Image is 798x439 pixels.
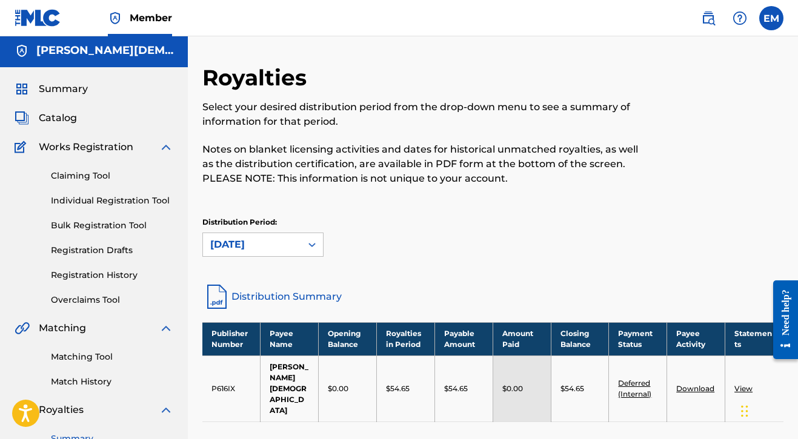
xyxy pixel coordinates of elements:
[319,322,377,355] th: Opening Balance
[386,383,410,394] p: $54.65
[15,82,88,96] a: SummarySummary
[15,82,29,96] img: Summary
[759,6,783,30] div: User Menu
[39,82,88,96] span: Summary
[159,403,173,417] img: expand
[51,170,173,182] a: Claiming Tool
[51,351,173,363] a: Matching Tool
[159,321,173,335] img: expand
[202,322,261,355] th: Publisher Number
[696,6,720,30] a: Public Search
[51,219,173,232] a: Bulk Registration Tool
[377,322,435,355] th: Royalties in Period
[15,9,61,27] img: MLC Logo
[51,375,173,388] a: Match History
[39,403,84,417] span: Royalties
[36,44,173,58] h5: Emerson Mosqueda
[15,44,29,58] img: Accounts
[493,322,551,355] th: Amount Paid
[734,384,753,393] a: View
[39,140,133,154] span: Works Registration
[210,237,294,252] div: [DATE]
[728,6,752,30] div: Help
[551,322,609,355] th: Closing Balance
[202,282,231,311] img: distribution-summary-pdf
[51,269,173,282] a: Registration History
[39,321,86,335] span: Matching
[676,384,714,393] a: Download
[108,11,122,25] img: Top Rightsholder
[202,282,783,311] a: Distribution Summary
[202,217,324,228] p: Distribution Period:
[609,322,667,355] th: Payment Status
[737,381,798,439] iframe: Chat Widget
[15,111,29,125] img: Catalog
[202,64,313,91] h2: Royalties
[328,383,348,394] p: $0.00
[39,111,77,125] span: Catalog
[51,244,173,257] a: Registration Drafts
[725,322,783,355] th: Statements
[51,194,173,207] a: Individual Registration Tool
[618,378,651,398] a: Deferred (Internal)
[15,111,77,125] a: CatalogCatalog
[261,355,319,421] td: [PERSON_NAME][DEMOGRAPHIC_DATA]
[261,322,319,355] th: Payee Name
[15,403,29,417] img: Royalties
[764,268,798,372] iframe: Resource Center
[15,321,30,335] img: Matching
[667,322,725,355] th: Payee Activity
[159,140,173,154] img: expand
[701,11,716,25] img: search
[444,383,468,394] p: $54.65
[130,11,172,25] span: Member
[202,100,650,129] p: Select your desired distribution period from the drop-down menu to see a summary of information f...
[733,11,747,25] img: help
[560,383,584,394] p: $54.65
[51,294,173,306] a: Overclaims Tool
[202,142,650,186] p: Notes on blanket licensing activities and dates for historical unmatched royalties, as well as th...
[741,393,748,429] div: Drag
[434,322,493,355] th: Payable Amount
[202,355,261,421] td: P616IX
[502,383,523,394] p: $0.00
[15,140,30,154] img: Works Registration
